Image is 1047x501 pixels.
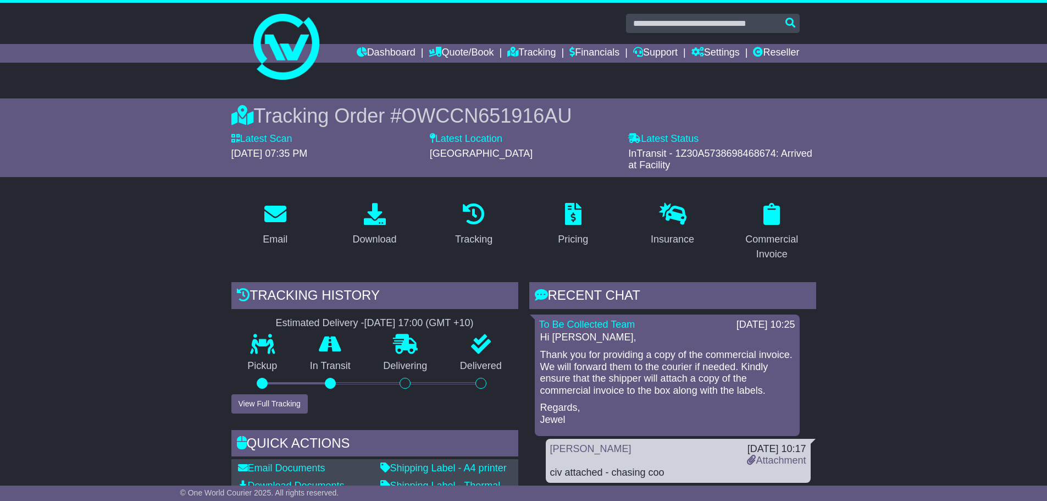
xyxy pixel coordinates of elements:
p: In Transit [293,360,367,372]
a: [PERSON_NAME] [550,443,631,454]
a: Email [256,199,295,251]
div: Estimated Delivery - [231,317,518,329]
a: Quote/Book [429,44,494,63]
p: Delivered [444,360,518,372]
p: Hi [PERSON_NAME], [540,332,794,344]
a: Settings [691,44,740,63]
a: Pricing [551,199,595,251]
label: Latest Status [628,133,699,145]
a: Download Documents [238,480,345,491]
a: Dashboard [357,44,416,63]
div: Email [263,232,287,247]
button: View Full Tracking [231,394,308,414]
div: [DATE] 17:00 (GMT +10) [364,317,474,329]
a: Support [633,44,678,63]
div: Tracking history [231,282,518,312]
label: Latest Scan [231,133,292,145]
span: InTransit - 1Z30A5738698468674: Arrived at Facility [628,148,812,171]
a: Insurance [644,199,701,251]
a: Attachment [747,455,806,466]
div: Pricing [558,232,588,247]
div: civ attached - chasing coo [550,467,806,479]
a: Email Documents [238,463,325,474]
a: Commercial Invoice [728,199,816,266]
div: [DATE] 10:25 [736,319,795,331]
a: Tracking [507,44,556,63]
label: Latest Location [430,133,502,145]
div: Quick Actions [231,430,518,460]
div: Download [352,232,396,247]
span: © One World Courier 2025. All rights reserved. [180,488,339,497]
p: Regards, Jewel [540,402,794,426]
span: [GEOGRAPHIC_DATA] [430,148,533,159]
p: Pickup [231,360,294,372]
span: OWCCN651916AU [401,104,572,127]
div: Tracking Order # [231,104,816,128]
div: Insurance [651,232,694,247]
a: Shipping Label - A4 printer [380,463,507,474]
div: [DATE] 10:17 [747,443,806,455]
div: RECENT CHAT [529,282,816,312]
span: [DATE] 07:35 PM [231,148,308,159]
a: Tracking [448,199,500,251]
div: Commercial Invoice [735,232,809,262]
a: Reseller [753,44,799,63]
a: To Be Collected Team [539,319,635,330]
p: Thank you for providing a copy of the commercial invoice. We will forward them to the courier if ... [540,349,794,397]
div: Tracking [455,232,492,247]
p: Delivering [367,360,444,372]
a: Download [345,199,403,251]
a: Financials [569,44,619,63]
